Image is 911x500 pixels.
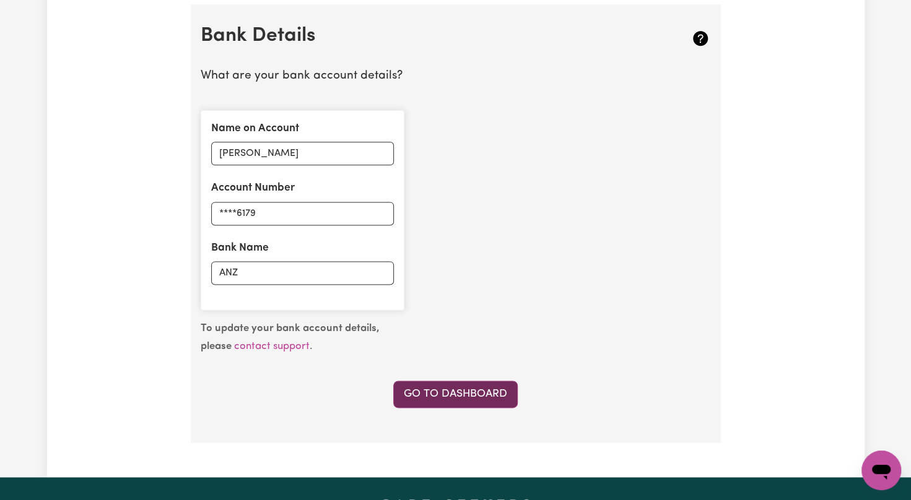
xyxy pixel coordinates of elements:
[393,381,518,408] a: Go to Dashboard
[211,240,269,256] label: Bank Name
[234,341,310,351] a: contact support
[201,67,711,85] p: What are your bank account details?
[211,142,394,165] input: Holly Peers
[201,323,380,351] small: .
[211,180,295,196] label: Account Number
[201,323,380,351] b: To update your bank account details, please
[201,24,626,48] h2: Bank Details
[211,202,394,225] input: e.g. 000123456
[211,121,299,137] label: Name on Account
[861,450,901,490] iframe: Button to launch messaging window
